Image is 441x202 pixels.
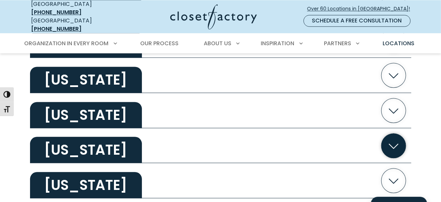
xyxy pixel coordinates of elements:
[383,39,414,47] span: Locations
[20,34,422,53] nav: Primary Menu
[204,39,231,47] span: About Us
[30,93,411,128] button: [US_STATE]
[30,128,411,163] button: [US_STATE]
[31,8,82,16] a: [PHONE_NUMBER]
[30,58,411,93] button: [US_STATE]
[30,172,142,198] h2: [US_STATE]
[25,39,109,47] span: Organization in Every Room
[261,39,295,47] span: Inspiration
[31,25,82,33] a: [PHONE_NUMBER]
[30,102,142,128] h2: [US_STATE]
[307,5,416,12] span: Over 60 Locations in [GEOGRAPHIC_DATA]!
[307,3,416,15] a: Over 60 Locations in [GEOGRAPHIC_DATA]!
[30,67,142,93] h2: [US_STATE]
[30,137,142,163] h2: [US_STATE]
[304,15,411,27] a: Schedule a Free Consultation
[324,39,351,47] span: Partners
[31,17,116,33] div: [GEOGRAPHIC_DATA]
[30,163,411,198] button: [US_STATE]
[140,39,179,47] span: Our Process
[170,4,257,29] img: Closet Factory Logo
